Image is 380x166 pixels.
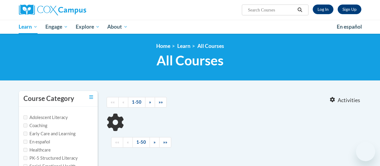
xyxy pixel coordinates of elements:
span: «« [111,99,115,105]
a: Cox Campus [19,5,127,15]
span: Explore [76,23,100,30]
h3: Course Category [23,94,74,103]
input: Checkbox for Options [23,140,27,144]
label: Coaching [23,122,47,129]
input: Checkbox for Options [23,124,27,127]
a: Learn [177,43,190,49]
span: «« [115,139,119,145]
a: En español [333,20,366,33]
a: Log In [313,5,333,14]
div: Main menu [14,20,366,34]
a: Toggle collapse [89,94,93,101]
a: Register [338,5,361,14]
span: » [149,99,151,105]
span: En español [337,23,362,30]
span: Activities [338,97,360,104]
a: 1-50 [132,137,150,148]
a: About [103,20,132,34]
input: Checkbox for Options [23,148,27,152]
a: Begining [111,137,123,148]
a: End [155,97,167,108]
input: Search Courses [247,6,295,14]
span: All Courses [157,52,223,68]
a: Begining [107,97,119,108]
button: Search [295,6,304,14]
a: Learn [15,20,42,34]
span: « [127,139,129,145]
span: » [154,139,156,145]
input: Checkbox for Options [23,115,27,119]
a: End [159,137,171,148]
label: PK-5 Structured Literacy [23,155,78,161]
a: Explore [72,20,104,34]
label: Healthcare [23,147,51,153]
a: All Courses [197,43,224,49]
a: Engage [41,20,72,34]
input: Checkbox for Options [23,132,27,136]
span: Learn [19,23,38,30]
span: « [122,99,124,105]
label: Adolescent Literacy [23,114,68,121]
a: Home [156,43,170,49]
a: 1-50 [128,97,145,108]
label: Early Care and Learning [23,130,75,137]
span: Engage [45,23,68,30]
span: »» [159,99,163,105]
img: Cox Campus [19,5,86,15]
span: About [107,23,128,30]
a: Next [150,137,160,148]
label: En español [23,139,50,145]
a: Previous [123,137,133,148]
a: Next [145,97,155,108]
input: Checkbox for Options [23,156,27,160]
iframe: Button to launch messaging window [356,142,375,161]
a: Previous [118,97,128,108]
span: »» [163,139,167,145]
